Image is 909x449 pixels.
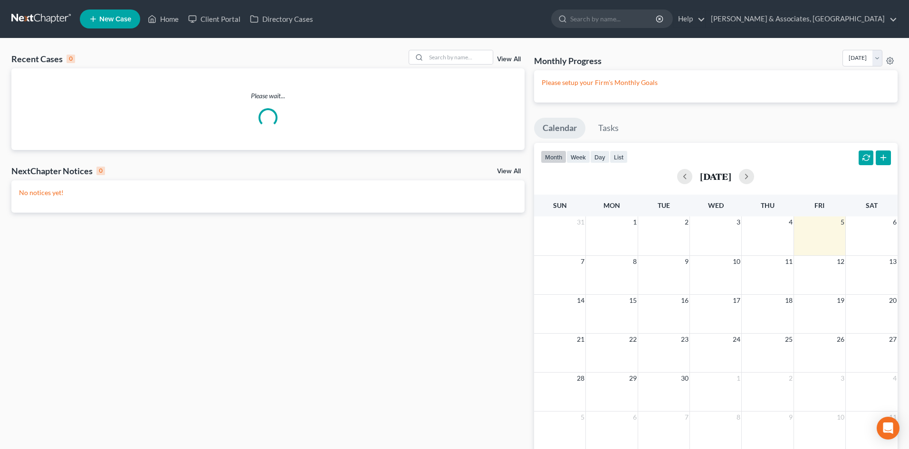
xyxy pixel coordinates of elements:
span: 2 [684,216,689,228]
span: Sun [553,201,567,209]
button: month [541,150,566,163]
div: 0 [67,55,75,63]
span: 20 [888,295,898,306]
input: Search by name... [570,10,657,28]
button: day [590,150,610,163]
span: 3 [736,216,741,228]
a: View All [497,56,521,63]
span: 7 [580,256,585,267]
span: 23 [680,334,689,345]
span: 11 [784,256,794,267]
span: 21 [576,334,585,345]
p: Please setup your Firm's Monthly Goals [542,78,890,87]
span: 2 [788,373,794,384]
div: Recent Cases [11,53,75,65]
span: 3 [840,373,845,384]
span: 10 [836,412,845,423]
span: 12 [836,256,845,267]
span: 4 [788,216,794,228]
input: Search by name... [426,50,493,64]
h3: Monthly Progress [534,55,602,66]
span: 5 [580,412,585,423]
button: week [566,150,590,163]
a: Directory Cases [245,10,318,28]
span: Tue [658,201,670,209]
span: 22 [628,334,638,345]
span: Fri [814,201,824,209]
span: 9 [788,412,794,423]
span: 25 [784,334,794,345]
span: 8 [632,256,638,267]
span: 27 [888,334,898,345]
span: 10 [732,256,741,267]
div: NextChapter Notices [11,165,105,177]
span: 16 [680,295,689,306]
span: Wed [708,201,724,209]
span: 4 [892,373,898,384]
span: 30 [680,373,689,384]
span: 14 [576,295,585,306]
div: 0 [96,167,105,175]
a: Calendar [534,118,585,139]
span: 13 [888,256,898,267]
span: Sat [866,201,878,209]
span: 18 [784,295,794,306]
span: 19 [836,295,845,306]
span: 7 [684,412,689,423]
span: 9 [684,256,689,267]
span: 28 [576,373,585,384]
span: 29 [628,373,638,384]
a: Help [673,10,705,28]
span: Thu [761,201,775,209]
span: 5 [840,216,845,228]
span: 15 [628,295,638,306]
a: Home [143,10,183,28]
span: 31 [576,216,585,228]
span: 8 [736,412,741,423]
span: 6 [632,412,638,423]
p: Please wait... [11,91,525,101]
span: New Case [99,16,131,23]
a: [PERSON_NAME] & Associates, [GEOGRAPHIC_DATA] [706,10,897,28]
span: 26 [836,334,845,345]
span: 1 [736,373,741,384]
span: 1 [632,216,638,228]
a: View All [497,168,521,175]
span: 6 [892,216,898,228]
a: Client Portal [183,10,245,28]
span: Mon [603,201,620,209]
a: Tasks [590,118,627,139]
span: 11 [888,412,898,423]
div: Open Intercom Messenger [877,417,899,440]
h2: [DATE] [700,171,731,181]
span: 17 [732,295,741,306]
button: list [610,150,628,163]
p: No notices yet! [19,188,517,197]
span: 24 [732,334,741,345]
